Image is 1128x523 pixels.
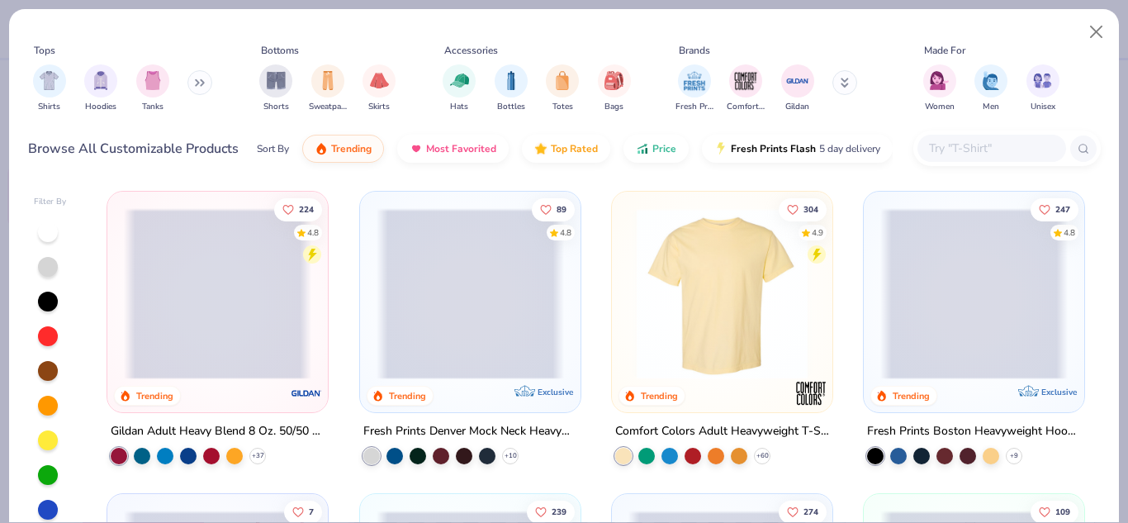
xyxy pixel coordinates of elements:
[1033,71,1052,90] img: Unisex Image
[307,226,319,239] div: 4.8
[522,135,610,163] button: Top Rated
[819,140,880,159] span: 5 day delivery
[551,508,566,516] span: 239
[504,451,516,461] span: + 10
[781,64,814,113] div: filter for Gildan
[259,64,292,113] button: filter button
[267,71,286,90] img: Shorts Image
[925,101,955,113] span: Women
[727,101,765,113] span: Comfort Colors
[363,64,396,113] div: filter for Skirts
[299,205,314,213] span: 224
[867,421,1081,442] div: Fresh Prints Boston Heavyweight Hoodie
[1026,64,1059,113] div: filter for Unisex
[812,226,823,239] div: 4.9
[923,64,956,113] button: filter button
[733,69,758,93] img: Comfort Colors Image
[559,226,571,239] div: 4.8
[1064,226,1075,239] div: 4.8
[309,64,347,113] button: filter button
[315,142,328,155] img: trending.gif
[731,142,816,155] span: Fresh Prints Flash
[974,64,1007,113] div: filter for Men
[756,451,768,461] span: + 60
[553,71,571,90] img: Totes Image
[1041,387,1077,397] span: Exclusive
[34,196,67,208] div: Filter By
[538,387,573,397] span: Exclusive
[274,197,322,221] button: Like
[779,197,827,221] button: Like
[261,43,299,58] div: Bottoms
[136,64,169,113] div: filter for Tanks
[450,71,469,90] img: Hats Image
[1010,451,1018,461] span: + 9
[309,508,314,516] span: 7
[546,64,579,113] div: filter for Totes
[259,64,292,113] div: filter for Shorts
[111,421,325,442] div: Gildan Adult Heavy Blend 8 Oz. 50/50 Hooded Sweatshirt
[363,421,577,442] div: Fresh Prints Denver Mock Neck Heavyweight Sweatshirt
[426,142,496,155] span: Most Favorited
[628,208,816,379] img: 029b8af0-80e6-406f-9fdc-fdf898547912
[34,43,55,58] div: Tops
[781,64,814,113] button: filter button
[794,377,827,410] img: Comfort Colors logo
[675,101,713,113] span: Fresh Prints
[923,64,956,113] div: filter for Women
[604,101,623,113] span: Bags
[675,64,713,113] div: filter for Fresh Prints
[803,508,818,516] span: 274
[28,139,239,159] div: Browse All Customizable Products
[38,101,60,113] span: Shirts
[652,142,676,155] span: Price
[257,141,289,156] div: Sort By
[495,64,528,113] div: filter for Bottles
[552,101,573,113] span: Totes
[615,421,829,442] div: Comfort Colors Adult Heavyweight T-Shirt
[551,142,598,155] span: Top Rated
[136,64,169,113] button: filter button
[930,71,949,90] img: Women Image
[1055,205,1070,213] span: 247
[302,135,384,163] button: Trending
[142,101,164,113] span: Tanks
[1081,17,1112,48] button: Close
[252,451,264,461] span: + 37
[291,377,324,410] img: Gildan logo
[331,142,372,155] span: Trending
[924,43,965,58] div: Made For
[598,64,631,113] button: filter button
[144,71,162,90] img: Tanks Image
[803,205,818,213] span: 304
[84,64,117,113] div: filter for Hoodies
[309,101,347,113] span: Sweatpants
[1031,101,1055,113] span: Unisex
[263,101,289,113] span: Shorts
[623,135,689,163] button: Price
[1026,64,1059,113] button: filter button
[497,101,525,113] span: Bottles
[33,64,66,113] button: filter button
[444,43,498,58] div: Accessories
[410,142,423,155] img: most_fav.gif
[531,197,574,221] button: Like
[727,64,765,113] div: filter for Comfort Colors
[450,101,468,113] span: Hats
[785,69,810,93] img: Gildan Image
[598,64,631,113] div: filter for Bags
[33,64,66,113] div: filter for Shirts
[370,71,389,90] img: Skirts Image
[363,64,396,113] button: filter button
[319,71,337,90] img: Sweatpants Image
[397,135,509,163] button: Most Favorited
[927,139,1055,158] input: Try "T-Shirt"
[309,64,347,113] div: filter for Sweatpants
[982,71,1000,90] img: Men Image
[604,71,623,90] img: Bags Image
[714,142,728,155] img: flash.gif
[974,64,1007,113] button: filter button
[702,135,893,163] button: Fresh Prints Flash5 day delivery
[85,101,116,113] span: Hoodies
[40,71,59,90] img: Shirts Image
